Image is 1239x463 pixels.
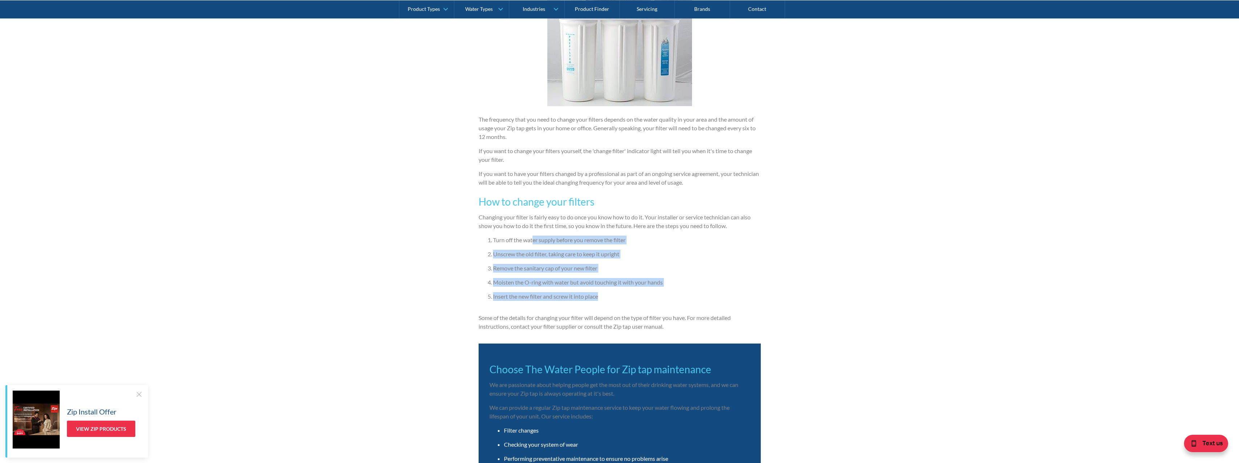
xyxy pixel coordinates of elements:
[1167,427,1239,463] iframe: podium webchat widget bubble
[13,391,60,449] img: Zip Install Offer
[479,115,761,141] p: The frequency that you need to change your filters depends on the water quality in your area and ...
[465,6,493,12] div: Water Types
[493,264,761,273] li: Remove the sanitary cap of your new filter
[493,292,761,301] li: Insert the new filter and screw it into place
[493,236,761,244] li: Turn off the water supply before you remove the filter
[67,421,135,437] a: View Zip Products
[479,313,761,331] p: Some of the details for changing your filter will depend on the type of filter you have. For more...
[489,362,750,377] h3: Choose The Water People for Zip tap maintenance
[504,454,750,463] li: Performing preventative maintenance to ensure no problems arise
[408,6,440,12] div: Product Types
[523,6,545,12] div: Industries
[479,169,761,187] p: If you want to have your filters changed by a professional as part of an ongoing service agreemen...
[504,440,750,449] li: Checking your system of wear
[489,380,750,398] p: We are passionate about helping people get the most out of their drinking water systems, and we c...
[493,250,761,258] li: Unscrew the old filter, taking care to keep it upright
[67,406,116,417] h5: Zip Install Offer
[479,194,761,209] h3: How to change your filters
[479,147,761,164] p: If you want to change your filters yourself, the 'change filter' indicator light will tell you wh...
[504,426,750,435] li: Filter changes
[489,403,750,421] p: We can provide a regular Zip tap maintenance service to keep your water flowing and prolong the l...
[493,278,761,287] li: Moisten the O-ring with water but avoid touching it with your hands
[479,213,761,230] p: Changing your filter is fairly easy to do once you know how to do it. Your installer or service t...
